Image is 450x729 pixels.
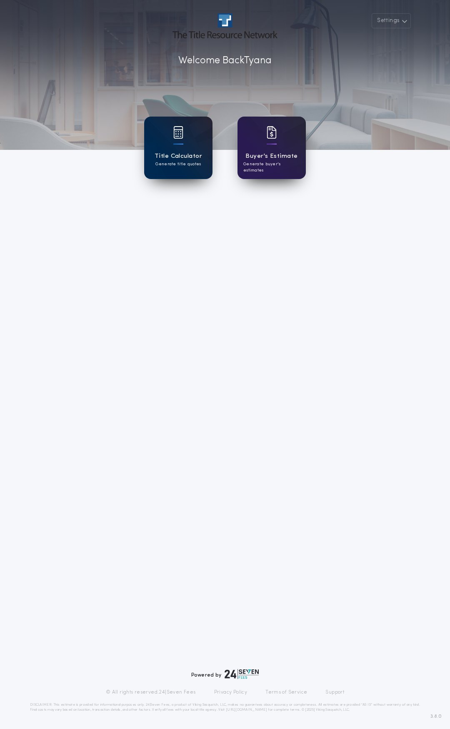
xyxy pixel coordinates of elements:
[172,13,277,38] img: account-logo
[243,161,300,174] p: Generate buyer's estimates
[245,152,297,161] h1: Buyer's Estimate
[325,689,344,696] a: Support
[267,126,277,139] img: card icon
[155,152,202,161] h1: Title Calculator
[372,13,411,28] button: Settings
[226,708,267,712] a: [URL][DOMAIN_NAME]
[155,161,201,167] p: Generate title quotes
[173,126,183,139] img: card icon
[178,53,272,68] p: Welcome Back Tyana
[144,117,212,179] a: card iconTitle CalculatorGenerate title quotes
[237,117,306,179] a: card iconBuyer's EstimateGenerate buyer's estimates
[106,689,196,696] p: © All rights reserved. 24|Seven Fees
[430,713,442,720] span: 3.8.0
[191,669,259,679] div: Powered by
[265,689,307,696] a: Terms of Service
[214,689,247,696] a: Privacy Policy
[30,702,420,712] p: DISCLAIMER: This estimate is provided for informational purposes only. 24|Seven Fees, a product o...
[225,669,259,679] img: logo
